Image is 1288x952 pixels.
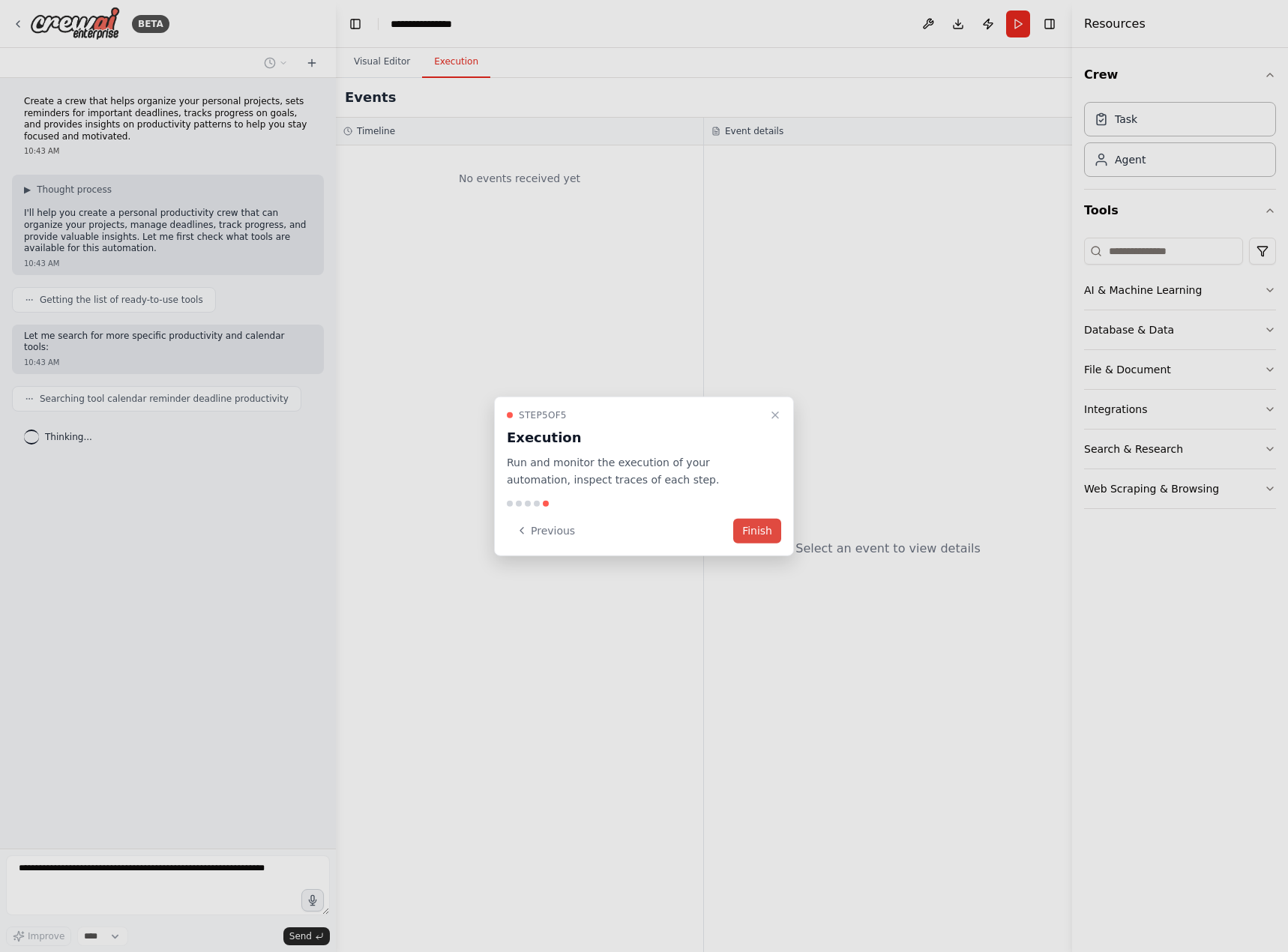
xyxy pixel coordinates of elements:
span: Step 5 of 5 [519,409,567,421]
button: Hide left sidebar [345,13,366,34]
button: Close walkthrough [766,406,784,424]
p: Run and monitor the execution of your automation, inspect traces of each step. [507,454,763,489]
h3: Execution [507,427,763,448]
button: Previous [507,518,584,543]
button: Finish [733,518,781,543]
